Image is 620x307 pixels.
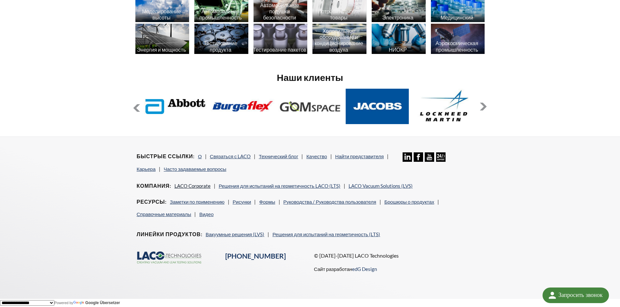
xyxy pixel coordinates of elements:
a: LACO Corporate [174,183,211,189]
img: Abbott-Labs.jpg [144,89,207,124]
font: Автомобильная промышленность [199,8,241,20]
font: Потребительские товары [318,8,360,20]
img: круглая кнопка [547,290,558,301]
a: Решения для испытаний на герметичность LACO (LTS) [219,183,340,189]
font: Наши клиенты [277,72,343,83]
a: Часто задаваемые вопросы [164,166,226,172]
a: Вакуумные решения (LVS) [206,231,264,237]
a: Связаться с LACO [210,153,251,159]
a: Технический блог [259,153,298,159]
font: Медицинский [441,14,473,20]
a: О [198,153,202,159]
img: industry_R_D_670x376.jpg [372,24,426,54]
font: Запросить звонок [558,291,602,299]
img: industry_ProductTesting_670x376.jpg [194,24,248,54]
a: Тестирование пакетов [254,24,308,56]
a: НИОКР [372,24,426,56]
font: Компания [137,183,170,189]
font: Ресурсы [137,198,165,205]
font: Энергия и мощность [137,46,186,53]
font: © [DATE]-[DATE] LACO Technologies [314,252,399,259]
font: Линейки продуктов [137,231,201,237]
a: Google Übersetzer [73,301,120,305]
a: Найти представителя [335,153,384,159]
div: Запросить звонок [543,288,609,303]
img: Burgaflex.jpg [211,89,275,124]
font: Аэрокосмическая промышленность [435,40,478,52]
a: Аэрокосмическая промышленность [431,24,485,56]
img: industry_Package_670x376.jpg [254,24,308,54]
font: Автомобильные подушки безопасности [260,2,299,20]
a: Рисунки [233,199,251,205]
img: GOM-Space.jpg [278,89,342,124]
a: [PHONE_NUMBER] [225,252,286,260]
a: Формы [259,199,275,205]
a: Карьера [137,166,156,172]
a: Круглосуточная поддержка [436,157,446,163]
font: Электроника [382,14,414,20]
img: Artboard_1.jpg [431,24,485,54]
font: Тестирование пакетов [253,46,306,53]
a: Холодильное оборудование и кондиционирование воздуха [312,24,366,56]
a: Руководства / Руководства пользователя [283,199,376,205]
font: Быстрые ссылки [137,153,193,159]
a: Справочные материалы [137,211,191,217]
a: Энергия и мощность [135,24,189,56]
a: Тестирование продукта [194,24,248,56]
a: Видео [199,211,214,217]
img: Google Google Übersetzer [73,301,85,305]
a: Заметки по применению [170,199,225,205]
font: Тестирование продукта [204,40,238,52]
a: edG Design [352,266,377,272]
img: industry_HVAC_670x376.jpg [312,24,366,54]
font: Моделирование высоты [142,8,181,20]
img: industry_Power-2_670x376.jpg [135,24,189,54]
a: LACO Vacuum Solutions (LVS) [349,183,413,189]
img: Jacobs.jpg [346,89,409,124]
font: Сайт разработан [314,266,352,272]
img: Lockheed-Martin.jpg [413,89,476,124]
font: Холодильное оборудование и кондиционирование воздуха [314,28,363,53]
font: НИОКР [389,46,407,53]
a: Решения для испытаний на герметичность (LTS) [272,231,380,237]
a: Качество [306,153,327,159]
a: Брошюры о продуктах [384,199,434,205]
img: Значок круглосуточной поддержки [436,152,446,162]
